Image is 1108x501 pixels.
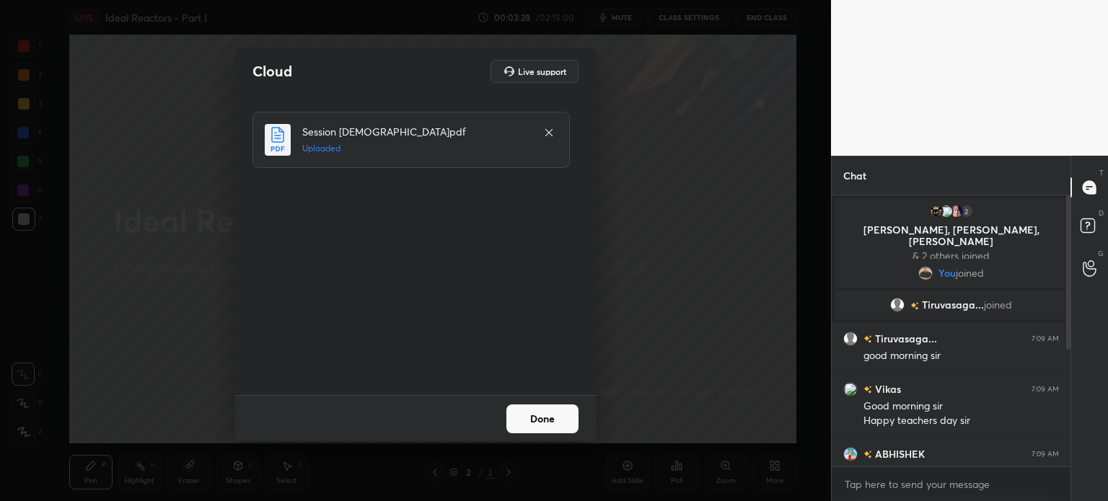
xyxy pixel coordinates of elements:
[863,386,872,394] img: no-rating-badge.077c3623.svg
[922,299,984,311] span: Tiruvasaga...
[863,349,1059,363] div: good morning sir
[956,267,984,279] span: joined
[252,62,292,81] h2: Cloud
[1032,385,1059,394] div: 7:09 AM
[843,447,858,461] img: 42a71b0d844f4940bd413d7c62c2750b.jpg
[832,195,1070,466] div: grid
[939,204,954,218] img: 3
[518,67,566,76] h5: Live support
[506,404,579,433] button: Done
[890,298,905,312] img: default.png
[918,266,933,280] img: 3072685e79af4bee8efb648945ce733f.jpg
[863,399,1059,414] div: Good morning sir
[832,156,878,195] p: Chat
[863,414,1059,428] div: Happy teachers day sir
[929,204,944,218] img: eba916843b38452c95f047c5b4b1dacb.jpg
[949,204,964,218] img: dcd189e2297f4630ba15fca319bc7422.74358919_3
[302,124,529,139] h4: Session [DEMOGRAPHIC_DATA]pdf
[1032,450,1059,458] div: 7:09 AM
[1032,334,1059,343] div: 7:09 AM
[872,381,901,396] h6: Vikas
[863,451,872,458] img: no-rating-badge.077c3623.svg
[1099,167,1104,178] p: T
[910,302,919,310] img: no-rating-badge.077c3623.svg
[1099,208,1104,218] p: D
[863,464,1059,492] div: Good morning and Happy teacher's Day Sir
[302,142,529,155] h5: Uploaded
[984,299,1012,311] span: joined
[863,335,872,343] img: no-rating-badge.077c3623.svg
[872,331,937,346] h6: Tiruvasaga...
[843,382,858,396] img: 3
[872,446,925,461] h6: ABHISHEK
[938,267,956,279] span: You
[844,224,1058,247] p: [PERSON_NAME], [PERSON_NAME], [PERSON_NAME]
[959,204,974,218] div: 2
[844,250,1058,262] p: & 2 others joined
[843,332,858,346] img: default.png
[1098,248,1104,259] p: G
